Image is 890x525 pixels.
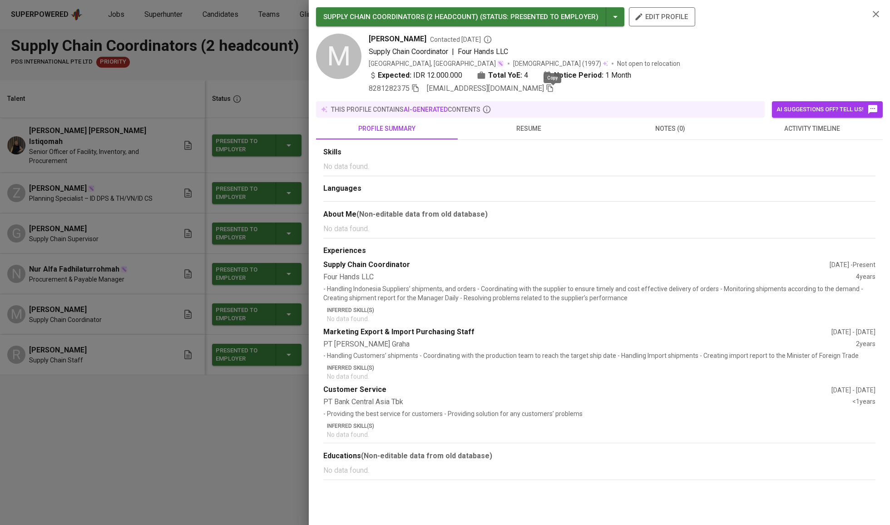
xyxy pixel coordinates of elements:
[327,364,875,372] p: Inferred Skill(s)
[327,430,875,439] p: No data found.
[369,70,462,81] div: IDR 12.000.000
[323,161,875,172] p: No data found.
[856,272,875,282] div: 4 years
[323,351,875,360] p: - Handling Customers’ shipments - Coordinating with the production team to reach the target ship ...
[369,47,448,56] span: Supply Chain Coordinator
[323,223,875,234] p: No data found.
[323,397,852,407] div: PT Bank Central Asia Tbk
[605,123,736,134] span: notes (0)
[323,272,856,282] div: Four Hands LLC
[747,123,877,134] span: activity timeline
[327,422,875,430] p: Inferred Skill(s)
[323,260,830,270] div: Supply Chain Coordinator
[617,59,680,68] p: Not open to relocation
[323,465,875,476] p: No data found.
[831,327,875,337] div: [DATE] - [DATE]
[323,147,875,158] div: Skills
[463,123,594,134] span: resume
[327,372,875,381] p: No data found.
[323,339,856,350] div: PT [PERSON_NAME] Graha
[452,46,454,57] span: |
[323,327,831,337] div: Marketing Export & Import Purchasing Staff
[323,183,875,194] div: Languages
[488,70,522,81] b: Total YoE:
[629,13,695,20] a: edit profile
[480,13,598,21] span: ( STATUS : Presented to Employer )
[543,70,631,81] div: 1 Month
[323,13,478,21] span: SUPPLY CHAIN COORDINATORS (2 HEADCOUNT)
[856,339,875,350] div: 2 years
[323,451,875,461] div: Educations
[554,70,603,81] b: Notice Period:
[323,409,875,418] p: - Providing the best service for customers - Providing solution for any customers’ problems
[497,60,504,67] img: magic_wand.svg
[316,7,624,26] button: SUPPLY CHAIN COORDINATORS (2 HEADCOUNT) (STATUS: Presented to Employer)
[323,246,875,256] div: Experiences
[323,209,875,220] div: About Me
[369,59,504,68] div: [GEOGRAPHIC_DATA], [GEOGRAPHIC_DATA]
[458,47,508,56] span: Four Hands LLC
[327,306,875,314] p: Inferred Skill(s)
[323,385,831,395] div: Customer Service
[513,59,608,68] div: (1997)
[776,104,878,115] span: AI suggestions off? Tell us!
[321,123,452,134] span: profile summary
[831,386,875,395] div: [DATE] - [DATE]
[830,260,875,269] div: [DATE] - Present
[524,70,528,81] span: 4
[361,451,492,460] b: (Non-editable data from old database)
[369,84,410,93] span: 8281282375
[636,11,688,23] span: edit profile
[430,35,492,44] span: Contacted [DATE]
[316,34,361,79] div: M
[369,34,426,45] span: [PERSON_NAME]
[772,101,883,118] button: AI suggestions off? Tell us!
[356,210,488,218] b: (Non-editable data from old database)
[629,7,695,26] button: edit profile
[378,70,411,81] b: Expected:
[323,284,875,302] p: - Handling Indonesia Suppliers’ shipments, and orders - Coordinating with the supplier to ensure ...
[852,397,875,407] div: <1 years
[331,105,480,114] p: this profile contains contents
[327,314,875,323] p: No data found.
[483,35,492,44] svg: By Batam recruiter
[513,59,582,68] span: [DEMOGRAPHIC_DATA]
[427,84,544,93] span: [EMAIL_ADDRESS][DOMAIN_NAME]
[404,106,448,113] span: AI-generated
